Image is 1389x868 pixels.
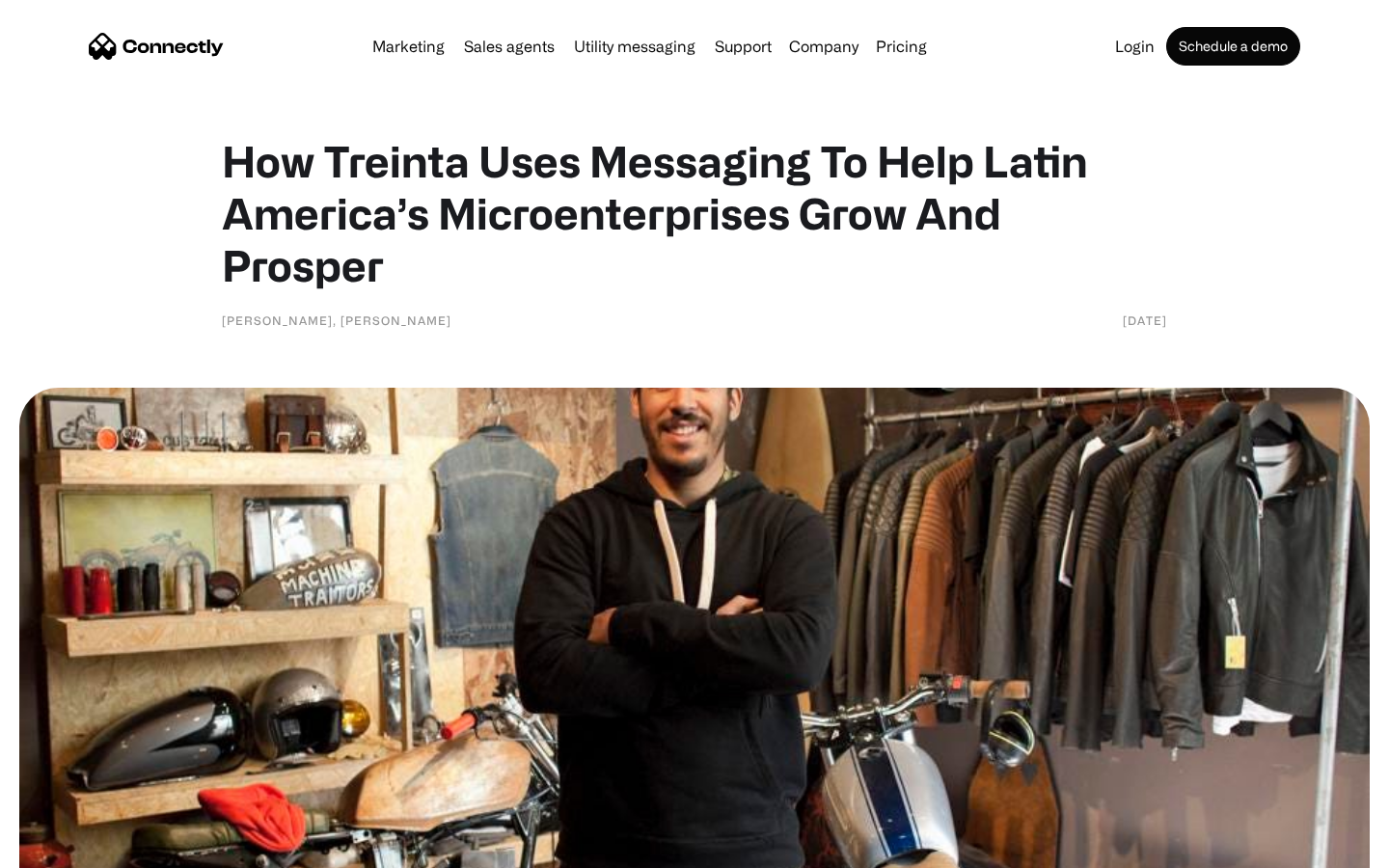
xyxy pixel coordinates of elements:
a: Pricing [868,39,935,54]
a: Login [1107,39,1162,54]
a: Support [707,39,779,54]
a: Utility messaging [566,39,703,54]
a: Schedule a demo [1166,27,1300,66]
div: Company [789,33,858,60]
a: Marketing [365,39,452,54]
div: [DATE] [1123,311,1167,330]
aside: Language selected: English [19,834,116,861]
a: Sales agents [456,39,562,54]
div: [PERSON_NAME], [PERSON_NAME] [222,311,451,330]
h1: How Treinta Uses Messaging To Help Latin America’s Microenterprises Grow And Prosper [222,135,1167,291]
ul: Language list [39,834,116,861]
